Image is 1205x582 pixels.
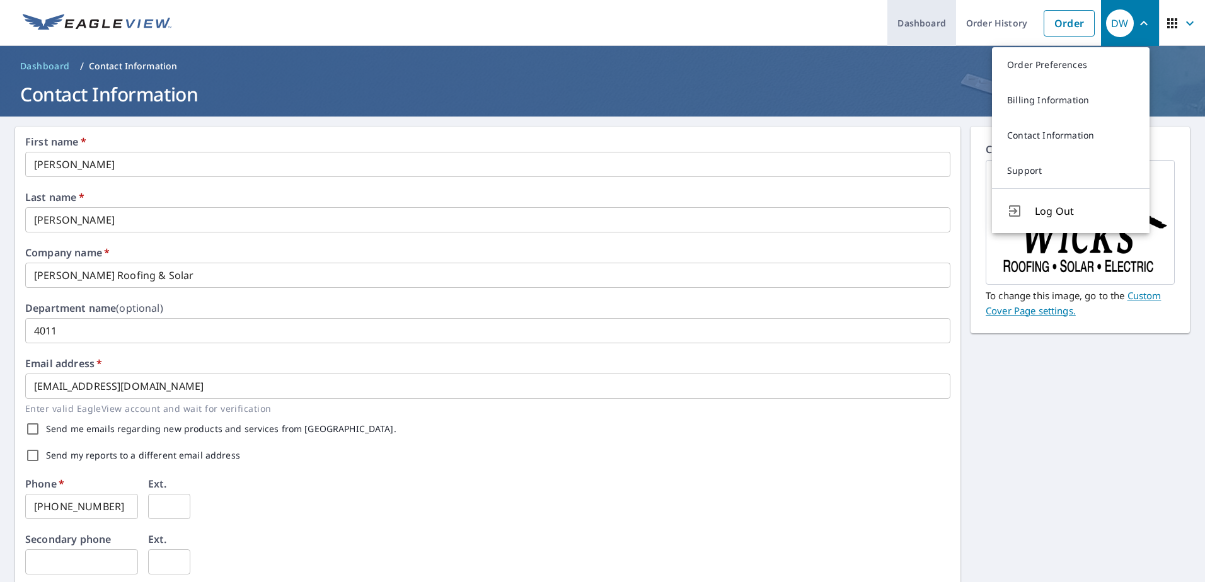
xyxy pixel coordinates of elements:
[1106,9,1134,37] div: DW
[148,534,167,544] label: Ext.
[992,47,1150,83] a: Order Preferences
[46,425,396,433] label: Send me emails regarding new products and services from [GEOGRAPHIC_DATA].
[986,162,1174,283] img: Wicks Roofing Logo-01.png
[20,60,70,72] span: Dashboard
[1044,10,1095,37] a: Order
[992,188,1150,233] button: Log Out
[15,56,1190,76] nav: breadcrumb
[80,59,84,74] li: /
[116,301,163,315] b: (optional)
[23,14,171,33] img: EV Logo
[992,153,1150,188] a: Support
[992,118,1150,153] a: Contact Information
[25,358,102,368] label: Email address
[25,534,111,544] label: Secondary phone
[25,137,86,147] label: First name
[992,83,1150,118] a: Billing Information
[25,192,84,202] label: Last name
[15,56,75,76] a: Dashboard
[25,248,110,258] label: Company name
[46,451,240,460] label: Send my reports to a different email address
[15,81,1190,107] h1: Contact Information
[25,303,163,313] label: Department name
[1035,203,1134,219] span: Log Out
[986,289,1161,317] a: Custome cover page
[986,285,1175,318] p: To change this image, go to the
[148,479,167,489] label: Ext.
[25,401,942,416] p: Enter valid EagleView account and wait for verification
[986,142,1175,160] p: Company Logo
[25,479,64,489] label: Phone
[89,60,178,72] p: Contact Information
